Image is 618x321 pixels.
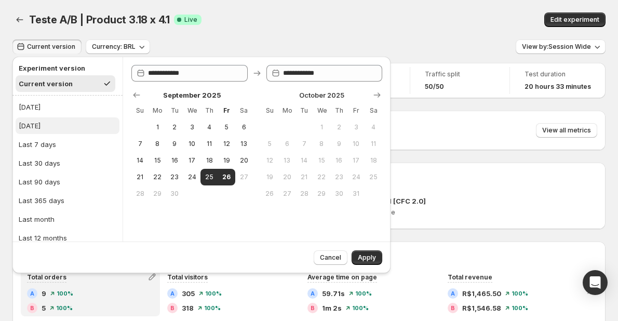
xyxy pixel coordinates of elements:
[129,88,144,102] button: Show previous month, August 2025
[222,106,231,115] span: Fr
[205,290,222,297] span: 100 %
[334,123,343,131] span: 2
[542,126,591,135] span: View all metrics
[358,253,376,262] span: Apply
[462,303,501,313] span: R$1,546.58
[136,106,144,115] span: Su
[204,305,221,311] span: 100 %
[170,156,179,165] span: 16
[57,290,73,297] span: 100 %
[42,303,46,313] span: 5
[313,136,330,152] button: Wednesday October 8 2025
[131,169,149,185] button: Sunday September 21 2025
[92,43,136,51] span: Currency: BRL
[283,156,291,165] span: 13
[317,123,326,131] span: 1
[16,192,119,209] button: Last 365 days
[187,173,196,181] span: 24
[205,106,213,115] span: Th
[295,169,313,185] button: Tuesday October 21 2025
[347,169,365,185] button: Friday October 24 2025
[183,102,200,119] th: Wednesday
[369,123,378,131] span: 4
[261,102,278,119] th: Sunday
[136,190,144,198] span: 28
[16,136,119,153] button: Last 7 days
[86,39,150,54] button: Currency: BRL
[200,152,218,169] button: Thursday September 18 2025
[235,152,252,169] button: Saturday September 20 2025
[170,290,174,297] h2: A
[330,136,347,152] button: Thursday October 9 2025
[136,156,144,165] span: 14
[330,152,347,169] button: Thursday October 16 2025
[261,185,278,202] button: Sunday October 26 2025
[278,102,295,119] th: Monday
[369,140,378,148] span: 11
[352,250,382,265] button: Apply
[16,173,119,190] button: Last 90 days
[16,99,119,115] button: [DATE]
[131,102,149,119] th: Sunday
[322,288,345,299] span: 59.71s
[300,190,308,198] span: 28
[187,106,196,115] span: We
[522,43,591,51] span: View by: Session Wide
[283,173,291,181] span: 20
[300,156,308,165] span: 14
[352,106,360,115] span: Fr
[29,14,170,26] span: Teste A/B | Product 3.18 x 4.1
[166,152,183,169] button: Tuesday September 16 2025
[19,195,64,206] div: Last 365 days
[311,290,315,297] h2: A
[166,119,183,136] button: Tuesday September 2 2025
[313,185,330,202] button: Wednesday October 29 2025
[265,190,274,198] span: 26
[334,156,343,165] span: 16
[278,185,295,202] button: Monday October 27 2025
[425,83,444,91] span: 50/50
[451,305,455,311] h2: B
[352,190,360,198] span: 31
[205,173,213,181] span: 25
[136,140,144,148] span: 7
[239,123,248,131] span: 6
[283,140,291,148] span: 6
[19,63,112,73] h2: Experiment version
[317,106,326,115] span: We
[544,12,606,27] button: Edit experiment
[153,156,162,165] span: 15
[149,136,166,152] button: Monday September 8 2025
[448,273,492,281] span: Total revenue
[153,173,162,181] span: 22
[166,136,183,152] button: Tuesday September 9 2025
[320,253,341,262] span: Cancel
[347,119,365,136] button: Friday October 3 2025
[283,190,291,198] span: 27
[170,123,179,131] span: 2
[170,305,174,311] h2: B
[536,123,597,138] button: View all metrics
[30,290,34,297] h2: A
[334,173,343,181] span: 23
[235,169,252,185] button: Saturday September 27 2025
[370,88,384,102] button: Show next month, November 2025
[218,169,235,185] button: End of range Today Friday September 26 2025
[218,152,235,169] button: Friday September 19 2025
[265,173,274,181] span: 19
[334,140,343,148] span: 9
[12,12,27,27] button: Back
[525,83,591,91] span: 20 hours 33 minutes
[166,169,183,185] button: Tuesday September 23 2025
[149,152,166,169] button: Monday September 15 2025
[187,140,196,148] span: 10
[512,290,528,297] span: 100 %
[12,39,82,54] button: Current version
[56,305,73,311] span: 100 %
[170,106,179,115] span: Tu
[525,70,591,78] span: Test duration
[334,106,343,115] span: Th
[365,119,382,136] button: Saturday October 4 2025
[183,136,200,152] button: Wednesday September 10 2025
[355,290,372,297] span: 100 %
